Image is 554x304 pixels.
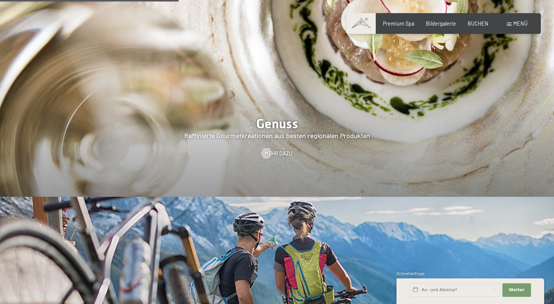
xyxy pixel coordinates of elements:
a: Premium Spa [383,20,414,27]
span: Schnellanfrage [396,271,425,276]
button: Weiter [502,283,531,297]
a: Mehr dazu [262,150,293,157]
span: Mehr dazu [265,150,292,157]
a: Bildergalerie [426,20,456,27]
span: Menü [513,20,528,27]
span: Weiter [509,287,525,293]
a: BUCHEN [468,20,488,27]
